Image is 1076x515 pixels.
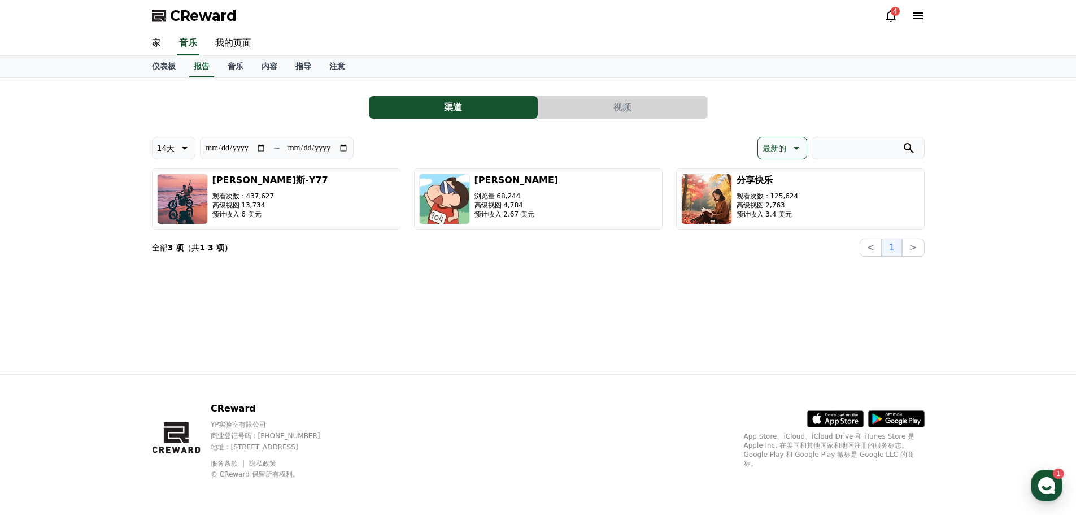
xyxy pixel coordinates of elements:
[249,460,276,468] a: 隐私政策
[369,96,538,119] button: 渠道
[882,239,902,257] button: 1
[474,201,523,209] font: 高级视图 4,784
[157,174,208,224] img: 卢卡斯-Y77
[212,201,265,209] font: 高级视图 13,734
[252,56,286,77] a: 内容
[29,375,49,384] span: Home
[75,358,146,387] a: 1Messages
[205,243,208,252] font: -
[211,403,256,414] font: CReward
[143,56,185,77] a: 仪表板
[538,96,708,119] a: 视频
[419,174,470,224] img: 西布杰
[474,175,559,185] font: [PERSON_NAME]
[152,7,237,25] a: CReward
[152,37,161,48] font: 家
[763,144,786,153] font: 最新的
[295,62,311,71] font: 指导
[681,174,732,224] img: 分享快乐
[744,432,915,468] font: App Store、iCloud、iCloud Drive 和 iTunes Store 是 Apple Inc. 在美国和其他国家和地区注册的服务标志。Google Play 和 Google...
[474,192,521,200] font: 浏览量 68,244
[3,358,75,387] a: Home
[212,210,262,218] font: 预计收入 6 美元
[211,443,298,451] font: 地址 : [STREET_ADDRESS]
[211,421,267,429] font: YP实验室有限公司
[152,243,168,252] font: 全部
[889,242,895,253] font: 1
[757,137,807,159] button: 最新的
[867,242,874,253] font: <
[189,56,214,77] a: 报告
[199,243,205,252] font: 1
[737,210,792,218] font: 预计收入 3.4 美元
[206,32,260,55] a: 我的页面
[208,243,232,252] font: 3 项）
[474,210,534,218] font: 预计收入 2.67 美元
[444,102,462,112] font: 渠道
[115,358,119,367] span: 1
[212,192,275,200] font: 观看次数：437,627
[157,144,175,153] font: 14天
[860,239,882,257] button: <
[613,102,631,112] font: 视频
[262,62,277,71] font: 内容
[215,37,251,48] font: 我的页面
[737,175,773,185] font: 分享快乐
[146,358,217,387] a: Settings
[152,137,196,159] button: 14天
[177,32,199,55] a: 音乐
[676,168,925,230] button: 分享快乐 观看次数：125,624 高级视图 2,763 预计收入 3.4 美元
[909,242,917,253] font: >
[184,243,199,252] font: （共
[414,168,663,230] button: [PERSON_NAME] 浏览量 68,244 高级视图 4,784 预计收入 2.67 美元
[320,56,354,77] a: 注意
[211,470,299,478] font: © CReward 保留所有权利。
[179,37,197,48] font: 音乐
[194,62,210,71] font: 报告
[152,168,400,230] button: [PERSON_NAME]斯-Y77 观看次数：437,627 高级视图 13,734 预计收入 6 美元
[212,175,328,185] font: [PERSON_NAME]斯-Y77
[893,7,898,15] font: 4
[228,62,243,71] font: 音乐
[538,96,707,119] button: 视频
[152,62,176,71] font: 仪表板
[143,32,170,55] a: 家
[168,243,184,252] font: 3 项
[94,376,127,385] span: Messages
[902,239,924,257] button: >
[219,56,252,77] a: 音乐
[211,460,246,468] a: 服务条款
[884,9,898,23] a: 4
[167,375,195,384] span: Settings
[286,56,320,77] a: 指导
[273,142,280,153] font: ~
[737,201,785,209] font: 高级视图 2,763
[211,432,320,440] font: 商业登记号码 : [PHONE_NUMBER]
[211,460,238,468] font: 服务条款
[170,8,237,24] font: CReward
[329,62,345,71] font: 注意
[737,192,799,200] font: 观看次数：125,624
